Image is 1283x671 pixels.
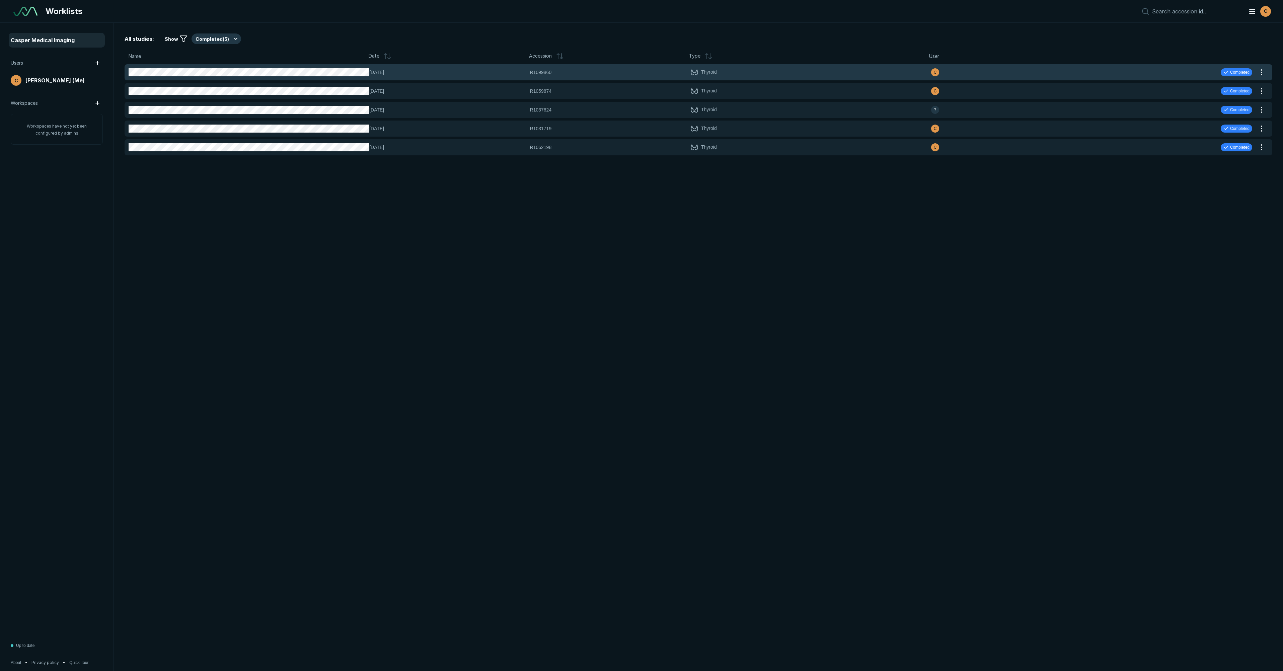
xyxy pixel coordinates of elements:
[1244,5,1272,18] button: avatar-name
[25,76,85,84] span: [PERSON_NAME] (Me)
[1221,68,1252,76] div: Completed
[1230,88,1250,94] span: Completed
[27,124,87,136] span: Workspaces have not yet been configured by admins
[1152,8,1240,15] input: Search accession id…
[934,126,937,132] span: C
[11,637,34,654] button: Up to date
[11,36,75,44] span: Casper Medical Imaging
[9,33,104,47] a: Casper Medical Imaging
[689,52,700,60] span: Type
[9,74,104,87] a: avatar-name[PERSON_NAME] (Me)
[929,53,939,60] span: User
[1221,106,1252,114] div: Completed
[934,144,937,150] span: C
[11,99,38,107] span: Workspaces
[1221,87,1252,95] div: Completed
[1221,125,1252,133] div: Completed
[931,106,939,114] div: avatar-name
[13,7,37,16] img: See-Mode Logo
[529,52,552,60] span: Accession
[31,660,59,666] a: Privacy policy
[1230,107,1250,113] span: Completed
[1230,144,1250,150] span: Completed
[125,121,1256,137] button: [DATE]R1031719Thyroidavatar-nameCompleted
[125,83,1256,99] button: [DATE]R1059874Thyroidavatar-nameCompleted
[369,87,526,95] span: [DATE]
[369,106,526,114] span: [DATE]
[530,69,552,76] span: R1099860
[125,139,1256,155] button: [DATE]R1062198Thyroidavatar-nameCompleted
[14,77,18,84] span: C
[934,88,937,94] span: C
[931,87,939,95] div: avatar-name
[1260,6,1271,17] div: avatar-name
[369,52,379,60] span: Date
[530,87,552,95] span: R1059874
[125,102,1256,118] button: [DATE]R1037624Thyroidavatar-nameCompleted
[11,75,21,86] div: avatar-name
[1221,143,1252,151] div: Completed
[1230,69,1250,75] span: Completed
[934,69,937,75] span: C
[701,106,717,114] span: Thyroid
[11,660,21,666] button: About
[701,87,717,95] span: Thyroid
[931,143,939,151] div: avatar-name
[11,59,23,67] span: Users
[931,125,939,133] div: avatar-name
[1264,8,1267,15] span: C
[369,144,526,151] span: [DATE]
[530,106,552,114] span: R1037624
[69,660,88,666] button: Quick Tour
[192,33,241,44] button: Completed(5)
[16,643,34,649] span: Up to date
[1230,126,1250,132] span: Completed
[931,68,939,76] div: avatar-name
[125,64,1256,80] button: [DATE]R1099860Thyroidavatar-nameCompleted
[369,69,526,76] span: [DATE]
[530,125,552,132] span: R1031719
[46,5,82,17] span: Worklists
[165,35,178,43] span: Show
[369,125,526,132] span: [DATE]
[25,660,27,666] span: •
[934,107,936,113] span: ?
[530,144,552,151] span: R1062198
[63,660,65,666] span: •
[701,68,717,76] span: Thyroid
[701,125,717,133] span: Thyroid
[11,4,40,19] a: See-Mode Logo
[125,35,154,43] span: All studies:
[129,53,141,60] span: Name
[701,143,717,151] span: Thyroid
